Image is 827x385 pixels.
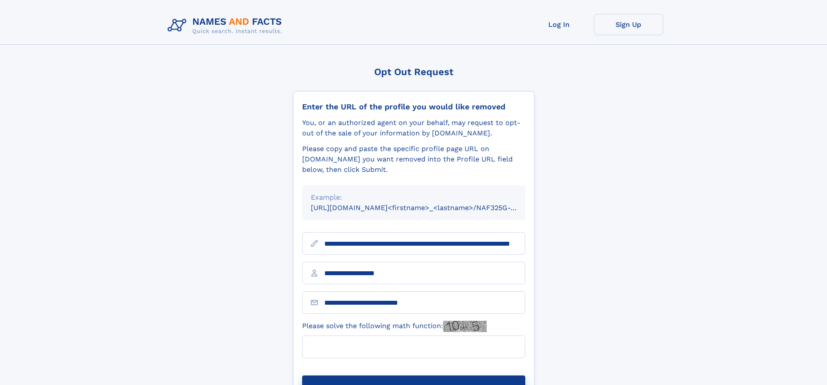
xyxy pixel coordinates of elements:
a: Log In [524,14,594,35]
a: Sign Up [594,14,663,35]
div: Please copy and paste the specific profile page URL on [DOMAIN_NAME] you want removed into the Pr... [302,144,525,175]
div: Enter the URL of the profile you would like removed [302,102,525,112]
div: Example: [311,192,517,203]
small: [URL][DOMAIN_NAME]<firstname>_<lastname>/NAF325G-xxxxxxxx [311,204,542,212]
div: You, or an authorized agent on your behalf, may request to opt-out of the sale of your informatio... [302,118,525,138]
img: Logo Names and Facts [164,14,289,37]
label: Please solve the following math function: [302,321,487,332]
div: Opt Out Request [293,66,534,77]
